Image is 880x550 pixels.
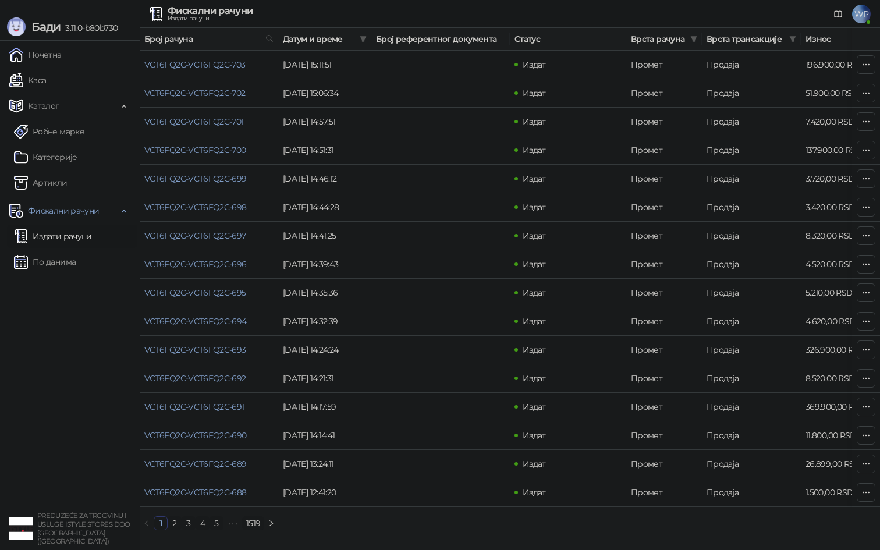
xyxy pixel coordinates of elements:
td: Промет [626,307,702,336]
td: [DATE] 14:35:36 [278,279,371,307]
a: Категорије [14,146,77,169]
span: Фискални рачуни [28,199,99,222]
td: [DATE] 14:14:41 [278,421,371,450]
li: Претходна страна [140,516,154,530]
td: VCT6FQ2C-VCT6FQ2C-691 [140,393,278,421]
td: [DATE] 14:51:31 [278,136,371,165]
span: Врста рачуна [631,33,686,45]
img: Artikli [14,176,28,190]
span: Датум и време [283,33,355,45]
td: Продаја [702,450,801,478]
td: VCT6FQ2C-VCT6FQ2C-702 [140,79,278,108]
td: VCT6FQ2C-VCT6FQ2C-695 [140,279,278,307]
td: Промет [626,222,702,250]
th: Број референтног документа [371,28,510,51]
li: 1 [154,516,168,530]
td: VCT6FQ2C-VCT6FQ2C-692 [140,364,278,393]
span: filter [360,36,367,42]
td: Продаја [702,79,801,108]
img: Logo [7,17,26,36]
a: VCT6FQ2C-VCT6FQ2C-702 [144,88,246,98]
td: Промет [626,393,702,421]
td: VCT6FQ2C-VCT6FQ2C-693 [140,336,278,364]
td: Промет [626,108,702,136]
a: VCT6FQ2C-VCT6FQ2C-696 [144,259,247,269]
td: VCT6FQ2C-VCT6FQ2C-699 [140,165,278,193]
li: Следећа страна [264,516,278,530]
span: Издат [523,259,546,269]
span: Издат [523,88,546,98]
span: Врста трансакције [707,33,785,45]
td: [DATE] 14:21:31 [278,364,371,393]
span: Издат [523,173,546,184]
td: Продаја [702,307,801,336]
td: [DATE] 14:39:43 [278,250,371,279]
img: 64x64-companyLogo-77b92cf4-9946-4f36-9751-bf7bb5fd2c7d.png [9,517,33,540]
a: Каса [9,69,46,92]
li: Следећих 5 Страна [223,516,242,530]
span: right [268,520,275,527]
li: 3 [182,516,196,530]
a: VCT6FQ2C-VCT6FQ2C-698 [144,202,247,212]
td: Продаја [702,222,801,250]
td: Промет [626,193,702,222]
a: VCT6FQ2C-VCT6FQ2C-690 [144,430,247,441]
a: 1519 [243,517,264,530]
a: ArtikliАртикли [14,171,68,194]
span: Издат [523,145,546,155]
small: PREDUZEĆE ZA TRGOVINU I USLUGE ISTYLE STORES DOO [GEOGRAPHIC_DATA] ([GEOGRAPHIC_DATA]) [37,512,130,545]
div: Издати рачуни [168,16,253,22]
td: VCT6FQ2C-VCT6FQ2C-690 [140,421,278,450]
td: Продаја [702,364,801,393]
td: [DATE] 14:17:59 [278,393,371,421]
td: VCT6FQ2C-VCT6FQ2C-688 [140,478,278,507]
a: Робне марке [14,120,84,143]
td: Продаја [702,279,801,307]
td: [DATE] 14:32:39 [278,307,371,336]
td: Продаја [702,136,801,165]
th: Број рачуна [140,28,278,51]
a: VCT6FQ2C-VCT6FQ2C-693 [144,345,246,355]
td: Продаја [702,393,801,421]
button: left [140,516,154,530]
a: Документација [829,5,847,23]
span: Издат [523,402,546,412]
a: VCT6FQ2C-VCT6FQ2C-699 [144,173,247,184]
td: Промет [626,279,702,307]
td: [DATE] 14:41:25 [278,222,371,250]
span: Издат [523,430,546,441]
li: 4 [196,516,210,530]
td: Продаја [702,421,801,450]
span: Износ [806,33,866,45]
td: VCT6FQ2C-VCT6FQ2C-700 [140,136,278,165]
td: [DATE] 14:57:51 [278,108,371,136]
td: VCT6FQ2C-VCT6FQ2C-694 [140,307,278,336]
td: [DATE] 14:46:12 [278,165,371,193]
span: Издат [523,373,546,384]
a: 4 [196,517,209,530]
li: 1519 [242,516,264,530]
td: Продаја [702,478,801,507]
span: Број рачуна [144,33,261,45]
span: Издат [523,316,546,327]
td: Промет [626,421,702,450]
th: Статус [510,28,626,51]
td: [DATE] 15:11:51 [278,51,371,79]
td: Продаја [702,165,801,193]
td: VCT6FQ2C-VCT6FQ2C-698 [140,193,278,222]
a: Издати рачуни [14,225,92,248]
a: По данима [14,250,76,274]
th: Врста трансакције [702,28,801,51]
td: Промет [626,165,702,193]
a: 3 [182,517,195,530]
td: Продаја [702,108,801,136]
td: VCT6FQ2C-VCT6FQ2C-689 [140,450,278,478]
td: Продаја [702,250,801,279]
td: Продаја [702,193,801,222]
a: VCT6FQ2C-VCT6FQ2C-701 [144,116,244,127]
td: VCT6FQ2C-VCT6FQ2C-701 [140,108,278,136]
td: Промет [626,450,702,478]
a: 5 [210,517,223,530]
span: Издат [523,288,546,298]
td: Продаја [702,51,801,79]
